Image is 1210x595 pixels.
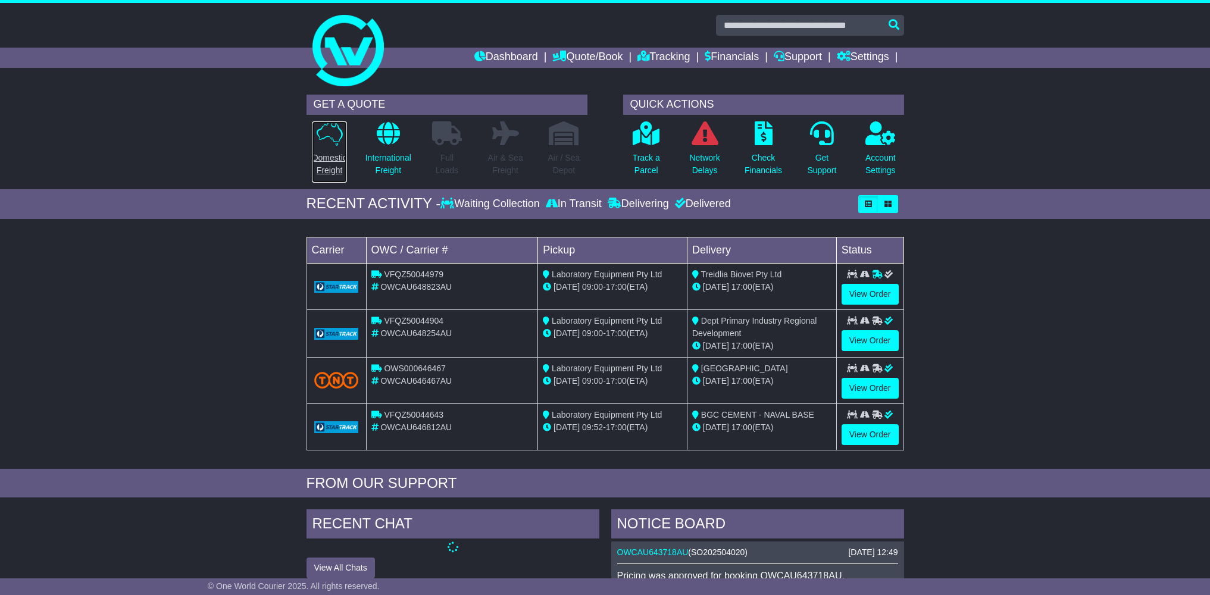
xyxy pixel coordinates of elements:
div: QUICK ACTIONS [623,95,904,115]
span: VFQZ50044643 [384,410,443,419]
div: In Transit [543,198,605,211]
a: CheckFinancials [744,121,783,183]
div: [DATE] 12:49 [848,547,898,558]
div: RECENT ACTIVITY - [307,195,441,212]
p: Network Delays [689,152,720,177]
div: GET A QUOTE [307,95,587,115]
span: Treidlia Biovet Pty Ltd [701,270,782,279]
div: Delivering [605,198,672,211]
span: [DATE] [703,282,729,292]
div: - (ETA) [543,281,682,293]
div: NOTICE BOARD [611,509,904,541]
span: 17:00 [606,376,627,386]
span: VFQZ50044979 [384,270,443,279]
span: 17:00 [731,422,752,432]
span: [GEOGRAPHIC_DATA] [701,364,788,373]
span: OWCAU648823AU [380,282,452,292]
div: (ETA) [692,340,831,352]
a: Dashboard [474,48,538,68]
span: [DATE] [703,422,729,432]
img: GetCarrierServiceLogo [314,328,359,340]
div: - (ETA) [543,327,682,340]
button: View All Chats [307,558,375,578]
span: SO202504020 [691,547,745,557]
a: View Order [842,424,899,445]
span: Laboratory Equipment Pty Ltd [552,270,662,279]
a: Quote/Book [552,48,623,68]
a: View Order [842,378,899,399]
div: ( ) [617,547,898,558]
a: OWCAU643718AU [617,547,689,557]
span: OWCAU646812AU [380,422,452,432]
p: Check Financials [745,152,782,177]
td: OWC / Carrier # [366,237,538,263]
span: 17:00 [731,282,752,292]
span: [DATE] [554,328,580,338]
td: Delivery [687,237,836,263]
span: 09:52 [582,422,603,432]
span: 09:00 [582,328,603,338]
div: Waiting Collection [440,198,542,211]
p: Track a Parcel [633,152,660,177]
a: GetSupport [806,121,837,183]
span: 17:00 [606,282,627,292]
a: DomesticFreight [311,121,347,183]
p: Air / Sea Depot [548,152,580,177]
span: VFQZ50044904 [384,316,443,325]
span: 09:00 [582,282,603,292]
div: (ETA) [692,375,831,387]
span: © One World Courier 2025. All rights reserved. [208,581,380,591]
a: Tracking [637,48,690,68]
span: [DATE] [703,341,729,350]
div: Delivered [672,198,731,211]
p: Get Support [807,152,836,177]
img: TNT_Domestic.png [314,372,359,388]
div: RECENT CHAT [307,509,599,541]
p: Full Loads [432,152,462,177]
a: Financials [705,48,759,68]
span: 17:00 [731,376,752,386]
span: Dept Primary Industry Regional Development [692,316,817,338]
span: 17:00 [606,422,627,432]
td: Pickup [538,237,687,263]
div: - (ETA) [543,421,682,434]
a: View Order [842,330,899,351]
p: Air & Sea Freight [488,152,523,177]
div: (ETA) [692,281,831,293]
span: [DATE] [554,376,580,386]
p: Domestic Freight [312,152,346,177]
img: GetCarrierServiceLogo [314,281,359,293]
span: Laboratory Equipment Pty Ltd [552,410,662,419]
p: Pricing was approved for booking OWCAU643718AU. [617,570,898,581]
a: InternationalFreight [365,121,412,183]
div: - (ETA) [543,375,682,387]
p: Account Settings [865,152,896,177]
div: FROM OUR SUPPORT [307,475,904,492]
a: Track aParcel [632,121,661,183]
p: International Freight [365,152,411,177]
span: OWCAU646467AU [380,376,452,386]
a: Settings [837,48,889,68]
span: Laboratory Equipment Pty Ltd [552,316,662,325]
span: Laboratory Equipment Pty Ltd [552,364,662,373]
a: View Order [842,284,899,305]
span: BGC CEMENT - NAVAL BASE [701,410,814,419]
span: 09:00 [582,376,603,386]
td: Carrier [307,237,366,263]
span: OWS000646467 [384,364,446,373]
a: NetworkDelays [689,121,720,183]
span: 17:00 [731,341,752,350]
a: Support [774,48,822,68]
span: [DATE] [554,422,580,432]
img: GetCarrierServiceLogo [314,421,359,433]
span: [DATE] [554,282,580,292]
span: [DATE] [703,376,729,386]
span: 17:00 [606,328,627,338]
span: OWCAU648254AU [380,328,452,338]
div: (ETA) [692,421,831,434]
a: AccountSettings [865,121,896,183]
td: Status [836,237,903,263]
